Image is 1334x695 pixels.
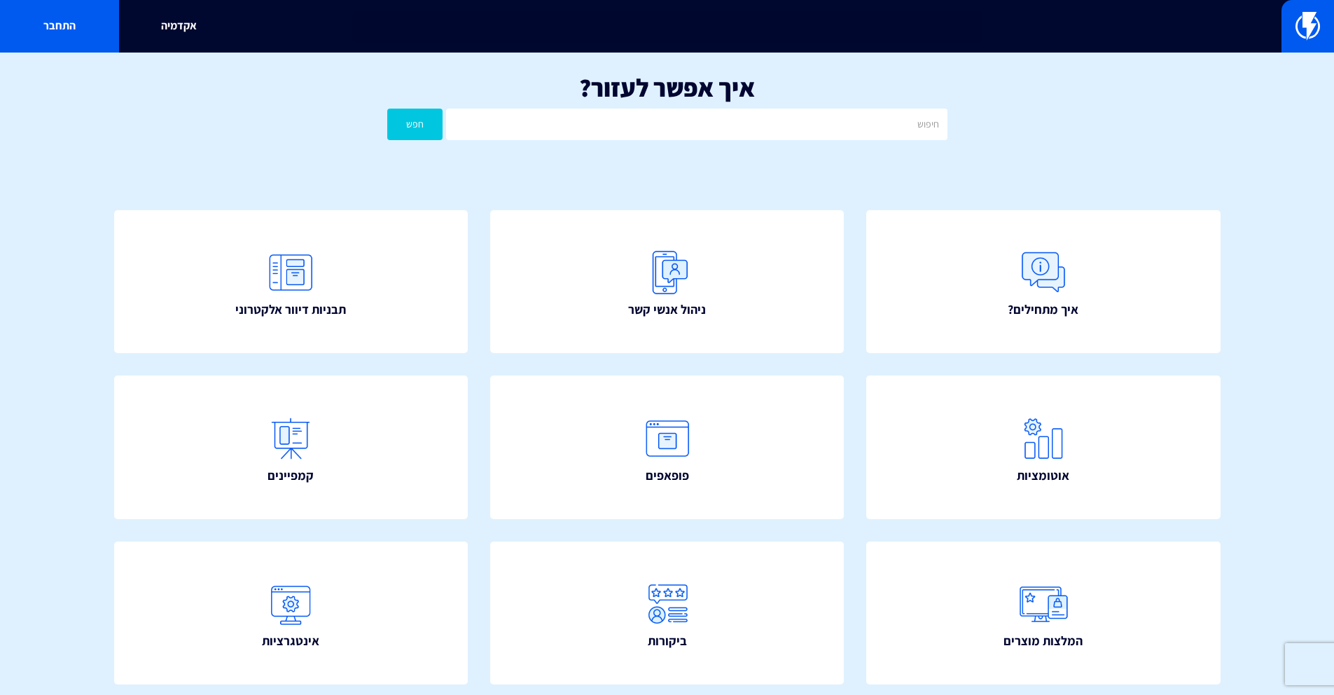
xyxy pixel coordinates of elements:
[648,632,687,650] span: ביקורות
[446,109,947,140] input: חיפוש
[490,210,845,354] a: ניהול אנשי קשר
[490,376,845,519] a: פופאפים
[387,109,443,140] button: חפש
[490,542,845,685] a: ביקורות
[114,542,468,685] a: אינטגרציות
[352,11,982,43] input: חיפוש מהיר...
[1003,632,1083,650] span: המלצות מוצרים
[866,210,1221,354] a: איך מתחילים?
[21,74,1313,102] h1: איך אפשר לעזור?
[268,467,314,485] span: קמפיינים
[262,632,319,650] span: אינטגרציות
[114,210,468,354] a: תבניות דיוור אלקטרוני
[235,301,346,319] span: תבניות דיוור אלקטרוני
[114,376,468,519] a: קמפיינים
[628,301,706,319] span: ניהול אנשי קשר
[646,467,689,485] span: פופאפים
[1008,301,1078,319] span: איך מתחילים?
[1017,467,1069,485] span: אוטומציות
[866,376,1221,519] a: אוטומציות
[866,542,1221,685] a: המלצות מוצרים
